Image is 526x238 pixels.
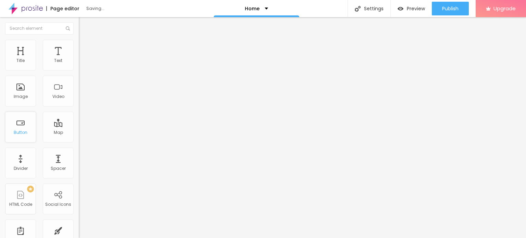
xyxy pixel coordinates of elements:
button: Publish [432,2,469,15]
div: Button [14,130,27,135]
p: Home [245,6,260,11]
div: Image [14,94,28,99]
div: Map [54,130,63,135]
input: Search element [5,22,74,35]
img: Icone [66,26,70,30]
div: Spacer [51,166,66,171]
img: view-1.svg [398,6,403,12]
span: Upgrade [493,5,516,11]
div: Text [54,58,62,63]
span: Preview [407,6,425,11]
div: Title [16,58,25,63]
img: Icone [355,6,361,12]
div: Divider [14,166,28,171]
div: Saving... [86,7,165,11]
div: HTML Code [9,202,32,207]
span: Publish [442,6,459,11]
button: Preview [391,2,432,15]
iframe: Editor [79,17,526,238]
div: Social Icons [45,202,71,207]
div: Page editor [46,6,79,11]
div: Video [52,94,64,99]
